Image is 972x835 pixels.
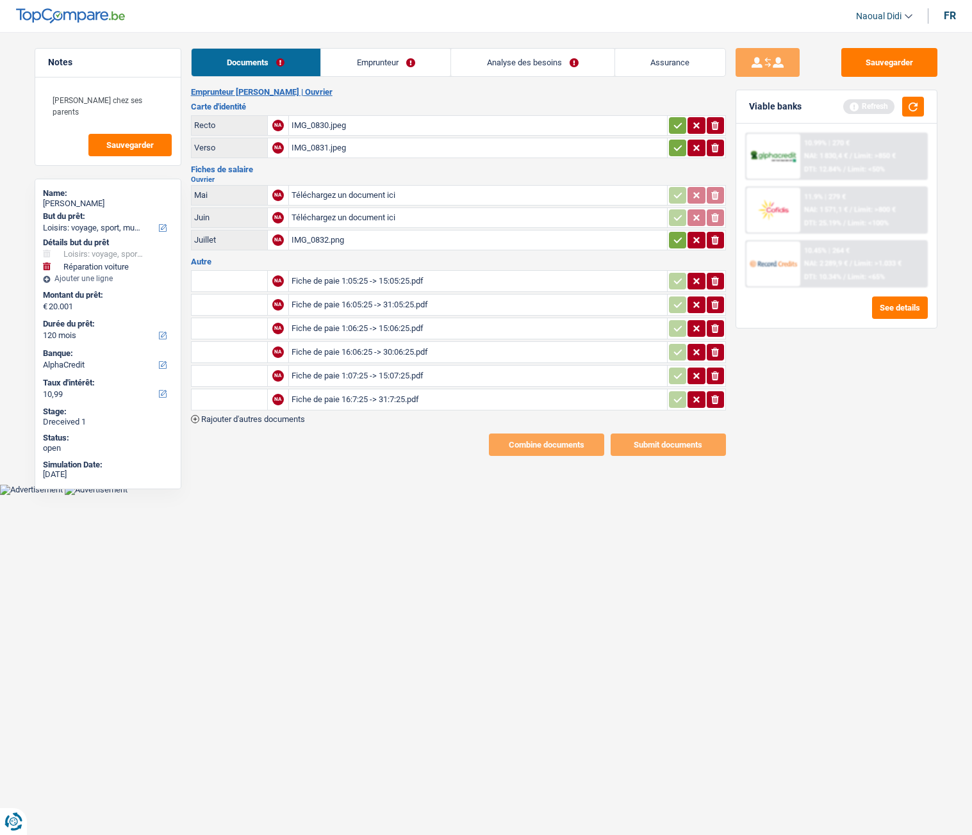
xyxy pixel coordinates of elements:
button: Submit documents [611,434,726,456]
div: Fiche de paie 16:06:25 -> 30:06:25.pdf [292,343,664,362]
span: / [843,219,846,227]
label: But du prêt: [43,211,170,222]
div: Viable banks [749,101,802,112]
div: NA [272,212,284,223]
h5: Notes [48,57,168,68]
div: Stage: [43,407,173,417]
div: [DATE] [43,469,173,480]
label: Durée du prêt: [43,319,170,329]
span: DTI: 12.84% [804,165,841,174]
span: / [850,152,852,160]
span: Sauvegarder [106,141,154,149]
img: Record Credits [750,252,797,275]
div: NA [272,394,284,405]
div: Name: [43,188,173,199]
button: Rajouter d'autres documents [191,415,305,423]
span: / [850,259,852,268]
span: Limit: >1.033 € [854,259,902,268]
div: fr [944,10,956,22]
div: IMG_0832.png [292,231,664,250]
div: Status: [43,433,173,443]
a: Naoual Didi [846,6,912,27]
span: NAI: 1 830,4 € [804,152,848,160]
span: / [843,273,846,281]
a: Analyse des besoins [451,49,614,76]
div: Fiche de paie 16:7:25 -> 31:7:25.pdf [292,390,664,409]
div: Fiche de paie 1:05:25 -> 15:05:25.pdf [292,272,664,291]
div: Simulation Date: [43,460,173,470]
div: Fiche de paie 1:06:25 -> 15:06:25.pdf [292,319,664,338]
button: Combine documents [489,434,604,456]
div: Ajouter une ligne [43,274,173,283]
div: NA [272,323,284,334]
button: Sauvegarder [841,48,937,77]
div: NA [272,275,284,287]
h3: Autre [191,257,726,266]
span: Limit: <50% [848,165,885,174]
div: NA [272,370,284,382]
div: 10.99% | 270 € [804,139,850,147]
div: Juillet [194,235,265,245]
div: open [43,443,173,453]
h2: Emprunteur [PERSON_NAME] | Ouvrier [191,87,726,97]
img: Cofidis [750,198,797,222]
div: Juin [194,213,265,222]
div: Mai [194,190,265,200]
h2: Ouvrier [191,176,726,183]
h3: Carte d'identité [191,102,726,111]
span: Limit: >850 € [854,152,896,160]
span: € [43,302,47,312]
label: Montant du prêt: [43,290,170,300]
h3: Fiches de salaire [191,165,726,174]
div: 10.45% | 264 € [804,247,850,255]
span: Limit: <65% [848,273,885,281]
span: / [850,206,852,214]
img: AlphaCredit [750,149,797,164]
div: Fiche de paie 1:07:25 -> 15:07:25.pdf [292,366,664,385]
div: NA [272,142,284,154]
a: Documents [192,49,320,76]
div: IMG_0830.jpeg [292,116,664,135]
a: Emprunteur [321,49,450,76]
label: Taux d'intérêt: [43,378,170,388]
button: See details [872,296,928,319]
div: NA [272,190,284,201]
span: Limit: <100% [848,219,889,227]
span: / [843,165,846,174]
a: Assurance [615,49,725,76]
label: Banque: [43,348,170,359]
div: Refresh [843,99,894,113]
span: Limit: >800 € [854,206,896,214]
div: NA [272,120,284,131]
div: Fiche de paie 16:05:25 -> 31:05:25.pdf [292,295,664,314]
div: IMG_0831.jpeg [292,138,664,158]
span: DTI: 10.34% [804,273,841,281]
div: NA [272,346,284,358]
div: [PERSON_NAME] [43,199,173,209]
div: Recto [194,120,265,130]
button: Sauvegarder [88,134,172,156]
div: Détails but du prêt [43,238,173,248]
div: NA [272,299,284,311]
span: NAI: 2 289,9 € [804,259,848,268]
div: Verso [194,143,265,152]
div: NA [272,234,284,246]
div: Dreceived 1 [43,417,173,427]
img: TopCompare Logo [16,8,125,24]
span: Rajouter d'autres documents [201,415,305,423]
span: Naoual Didi [856,11,902,22]
span: DTI: 25.19% [804,219,841,227]
span: NAI: 1 571,1 € [804,206,848,214]
div: 11.9% | 279 € [804,193,846,201]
